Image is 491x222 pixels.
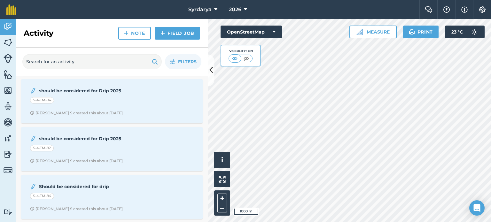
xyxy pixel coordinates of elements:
[217,194,227,203] button: +
[4,38,12,47] img: svg+xml;base64,PHN2ZyB4bWxucz0iaHR0cDovL3d3dy53My5vcmcvMjAwMC9zdmciIHdpZHRoPSI1NiIgaGVpZ2h0PSI2MC...
[165,54,201,69] button: Filters
[461,6,468,13] img: svg+xml;base64,PHN2ZyB4bWxucz0iaHR0cDovL3d3dy53My5vcmcvMjAwMC9zdmciIHdpZHRoPSIxNyIgaGVpZ2h0PSIxNy...
[155,27,200,40] a: Field Job
[30,193,54,199] div: S-4-TM-84
[30,158,123,164] div: [PERSON_NAME] S created this about [DATE]
[403,26,439,38] button: Print
[443,6,450,13] img: A question mark icon
[4,22,12,31] img: svg+xml;base64,PD94bWwgdmVyc2lvbj0iMS4wIiBlbmNvZGluZz0idXRmLTgiPz4KPCEtLSBHZW5lcmF0b3I6IEFkb2JlIE...
[229,49,253,54] div: Visibility: On
[188,6,212,13] span: Syrdarya
[30,111,34,115] img: Clock with arrow pointing clockwise
[4,102,12,111] img: svg+xml;base64,PD94bWwgdmVyc2lvbj0iMS4wIiBlbmNvZGluZz0idXRmLTgiPz4KPCEtLSBHZW5lcmF0b3I6IEFkb2JlIE...
[39,135,140,142] strong: should be considered for Drip 2025
[25,179,199,215] a: Should be considered for dripS-4-TM-84Clock with arrow pointing clockwise[PERSON_NAME] S created ...
[178,58,197,65] span: Filters
[409,28,415,36] img: svg+xml;base64,PHN2ZyB4bWxucz0iaHR0cDovL3d3dy53My5vcmcvMjAwMC9zdmciIHdpZHRoPSIxOSIgaGVpZ2h0PSIyNC...
[242,55,250,62] img: svg+xml;base64,PHN2ZyB4bWxucz0iaHR0cDovL3d3dy53My5vcmcvMjAwMC9zdmciIHdpZHRoPSI1MCIgaGVpZ2h0PSI0MC...
[217,203,227,212] button: –
[30,135,36,142] img: svg+xml;base64,PD94bWwgdmVyc2lvbj0iMS4wIiBlbmNvZGluZz0idXRmLTgiPz4KPCEtLSBHZW5lcmF0b3I6IEFkb2JlIE...
[39,87,140,94] strong: should be considered for Drip 2025
[221,156,223,164] span: i
[479,6,486,13] img: A cog icon
[30,183,36,190] img: svg+xml;base64,PD94bWwgdmVyc2lvbj0iMS4wIiBlbmNvZGluZz0idXRmLTgiPz4KPCEtLSBHZW5lcmF0b3I6IEFkb2JlIE...
[356,29,363,35] img: Ruler icon
[229,6,241,13] span: 2026
[445,26,485,38] button: 23 °C
[4,118,12,127] img: svg+xml;base64,PD94bWwgdmVyc2lvbj0iMS4wIiBlbmNvZGluZz0idXRmLTgiPz4KPCEtLSBHZW5lcmF0b3I6IEFkb2JlIE...
[30,206,123,211] div: [PERSON_NAME] S created this about [DATE]
[30,159,34,163] img: Clock with arrow pointing clockwise
[468,26,481,38] img: svg+xml;base64,PD94bWwgdmVyc2lvbj0iMS4wIiBlbmNvZGluZz0idXRmLTgiPz4KPCEtLSBHZW5lcmF0b3I6IEFkb2JlIE...
[231,55,239,62] img: svg+xml;base64,PHN2ZyB4bWxucz0iaHR0cDovL3d3dy53My5vcmcvMjAwMC9zdmciIHdpZHRoPSI1MCIgaGVpZ2h0PSI0MC...
[30,97,54,103] div: S-4-TM-84
[4,209,12,215] img: svg+xml;base64,PD94bWwgdmVyc2lvbj0iMS4wIiBlbmNvZGluZz0idXRmLTgiPz4KPCEtLSBHZW5lcmF0b3I6IEFkb2JlIE...
[118,27,151,40] a: Note
[30,207,34,211] img: Clock with arrow pointing clockwise
[451,26,463,38] span: 23 ° C
[25,83,199,119] a: should be considered for Drip 2025S-4-TM-84Clock with arrow pointing clockwise[PERSON_NAME] S cre...
[219,176,226,183] img: Four arrows, one pointing top left, one top right, one bottom right and the last bottom left
[30,111,123,116] div: [PERSON_NAME] S created this about [DATE]
[4,166,12,175] img: svg+xml;base64,PD94bWwgdmVyc2lvbj0iMS4wIiBlbmNvZGluZz0idXRmLTgiPz4KPCEtLSBHZW5lcmF0b3I6IEFkb2JlIE...
[39,183,140,190] strong: Should be considered for drip
[22,54,162,69] input: Search for an activity
[349,26,397,38] button: Measure
[6,4,16,15] img: fieldmargin Logo
[4,86,12,95] img: svg+xml;base64,PHN2ZyB4bWxucz0iaHR0cDovL3d3dy53My5vcmcvMjAwMC9zdmciIHdpZHRoPSI1NiIgaGVpZ2h0PSI2MC...
[124,29,129,37] img: svg+xml;base64,PHN2ZyB4bWxucz0iaHR0cDovL3d3dy53My5vcmcvMjAwMC9zdmciIHdpZHRoPSIxNCIgaGVpZ2h0PSIyNC...
[30,87,36,95] img: svg+xml;base64,PD94bWwgdmVyc2lvbj0iMS4wIiBlbmNvZGluZz0idXRmLTgiPz4KPCEtLSBHZW5lcmF0b3I6IEFkb2JlIE...
[4,54,12,63] img: svg+xml;base64,PD94bWwgdmVyc2lvbj0iMS4wIiBlbmNvZGluZz0idXRmLTgiPz4KPCEtLSBHZW5lcmF0b3I6IEFkb2JlIE...
[24,28,53,38] h2: Activity
[4,149,12,159] img: svg+xml;base64,PD94bWwgdmVyc2lvbj0iMS4wIiBlbmNvZGluZz0idXRmLTgiPz4KPCEtLSBHZW5lcmF0b3I6IEFkb2JlIE...
[469,200,485,216] div: Open Intercom Messenger
[4,134,12,143] img: svg+xml;base64,PD94bWwgdmVyc2lvbj0iMS4wIiBlbmNvZGluZz0idXRmLTgiPz4KPCEtLSBHZW5lcmF0b3I6IEFkb2JlIE...
[160,29,165,37] img: svg+xml;base64,PHN2ZyB4bWxucz0iaHR0cDovL3d3dy53My5vcmcvMjAwMC9zdmciIHdpZHRoPSIxNCIgaGVpZ2h0PSIyNC...
[221,26,282,38] button: OpenStreetMap
[425,6,433,13] img: Two speech bubbles overlapping with the left bubble in the forefront
[152,58,158,65] img: svg+xml;base64,PHN2ZyB4bWxucz0iaHR0cDovL3d3dy53My5vcmcvMjAwMC9zdmciIHdpZHRoPSIxOSIgaGVpZ2h0PSIyNC...
[30,145,54,151] div: S-4-TM-82
[214,152,230,168] button: i
[4,70,12,79] img: svg+xml;base64,PHN2ZyB4bWxucz0iaHR0cDovL3d3dy53My5vcmcvMjAwMC9zdmciIHdpZHRoPSI1NiIgaGVpZ2h0PSI2MC...
[25,131,199,167] a: should be considered for Drip 2025S-4-TM-82Clock with arrow pointing clockwise[PERSON_NAME] S cre...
